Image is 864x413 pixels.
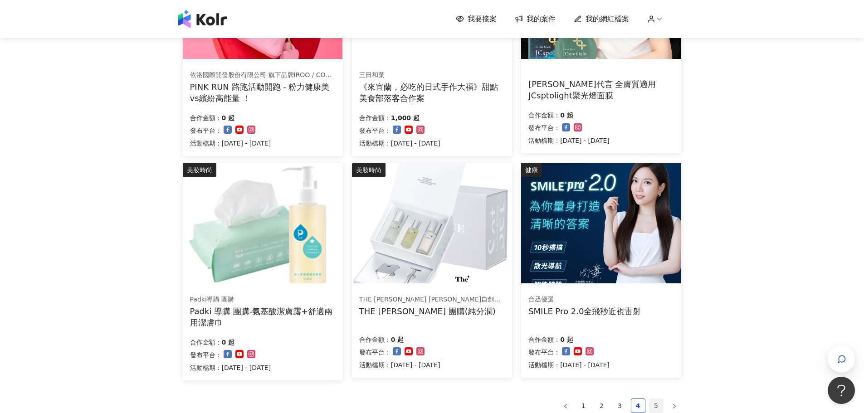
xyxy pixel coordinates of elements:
[528,360,610,370] p: 活動檔期：[DATE] - [DATE]
[595,398,609,413] li: 2
[528,78,674,101] div: [PERSON_NAME]代言 全膚質適用 JCsptolight聚光燈面膜
[595,399,609,413] a: 2
[359,112,391,123] p: 合作金額：
[528,306,641,317] div: SMILE Pro 2.0全飛秒近視雷射
[528,347,560,358] p: 發布平台：
[521,163,681,283] img: SMILE Pro 2.0全飛秒近視雷射
[667,398,682,413] button: right
[190,295,335,304] div: Padki導購 團購
[560,334,573,345] p: 0 起
[190,362,271,373] p: 活動檔期：[DATE] - [DATE]
[558,398,573,413] li: Previous Page
[613,399,627,413] a: 3
[391,112,420,123] p: 1,000 起
[528,135,610,146] p: 活動檔期：[DATE] - [DATE]
[359,306,504,317] div: THE [PERSON_NAME] 團購(純分潤)
[528,334,560,345] p: 合作金額：
[359,295,504,304] div: THE [PERSON_NAME] [PERSON_NAME]自創品牌
[560,110,573,121] p: 0 起
[515,14,556,24] a: 我的案件
[631,399,645,413] a: 4
[359,360,440,370] p: 活動檔期：[DATE] - [DATE]
[190,306,336,328] div: Padki 導購 團購-氨基酸潔膚露+舒適兩用潔膚巾
[828,377,855,404] iframe: Help Scout Beacon - Open
[359,125,391,136] p: 發布平台：
[391,334,404,345] p: 0 起
[456,14,497,24] a: 我要接案
[586,14,629,24] span: 我的網紅檔案
[558,398,573,413] button: left
[528,110,560,121] p: 合作金額：
[563,403,568,409] span: left
[352,163,512,283] img: THE LYNN 全系列商品
[190,112,222,123] p: 合作金額：
[528,122,560,133] p: 發布平台：
[521,163,542,177] div: 健康
[359,138,440,149] p: 活動檔期：[DATE] - [DATE]
[352,163,386,177] div: 美妝時尚
[183,163,342,283] img: 洗卸潔顏露+潔膚巾
[222,337,235,348] p: 0 起
[468,14,497,24] span: 我要接案
[574,14,629,24] a: 我的網紅檔案
[222,112,235,123] p: 0 起
[359,81,505,104] div: 《來宜蘭，必吃的日式手作大福》甜點美食部落客合作案
[359,71,504,80] div: 三日和菓
[178,10,227,28] img: logo
[190,71,335,80] div: 依洛國際開發股份有限公司-旗下品牌iROO / COZY PUNCH
[527,14,556,24] span: 我的案件
[190,337,222,348] p: 合作金額：
[577,399,591,413] a: 1
[528,295,641,304] div: 台丞優選
[190,81,336,104] div: PINK RUN 路跑活動開跑 - 粉力健康美vs繽紛高能量 ！
[672,403,677,409] span: right
[359,334,391,345] p: 合作金額：
[649,399,663,413] a: 5
[190,138,271,149] p: 活動檔期：[DATE] - [DATE]
[667,398,682,413] li: Next Page
[190,125,222,136] p: 發布平台：
[576,398,591,413] li: 1
[190,350,222,360] p: 發布平台：
[359,347,391,358] p: 發布平台：
[183,163,216,177] div: 美妝時尚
